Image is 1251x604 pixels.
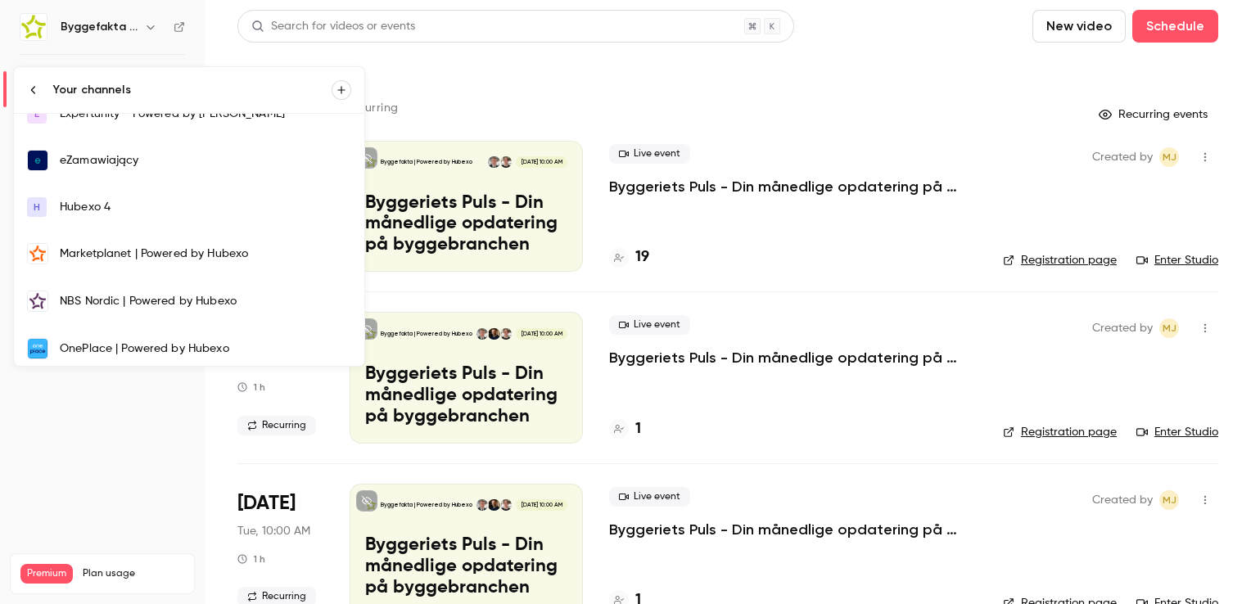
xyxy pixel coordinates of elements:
img: Marketplanet | Powered by Hubexo [28,244,47,264]
div: Your channels [53,82,332,98]
span: H [34,200,40,214]
div: Hubexo 4 [60,199,351,215]
img: OnePlace | Powered by Hubexo [28,339,47,358]
div: NBS Nordic | Powered by Hubexo [60,293,351,309]
div: Expertunity - Powered by [PERSON_NAME] [60,106,351,122]
div: eZamawiający [60,152,351,169]
div: OnePlace | Powered by Hubexo [60,340,351,357]
img: eZamawiający [28,151,47,170]
div: Marketplanet | Powered by Hubexo [60,246,351,262]
img: NBS Nordic | Powered by Hubexo [28,291,47,311]
span: E [34,106,39,121]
